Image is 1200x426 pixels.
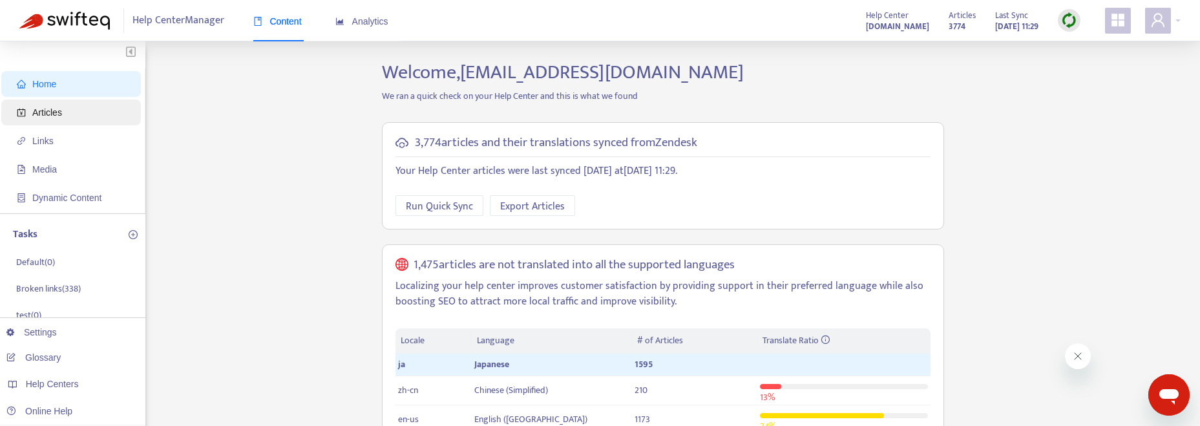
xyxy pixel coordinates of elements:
span: area-chart [335,17,344,26]
a: Glossary [6,352,61,363]
th: Locale [395,328,472,354]
a: Settings [6,327,57,337]
span: file-image [17,165,26,174]
span: book [253,17,262,26]
span: Dynamic Content [32,193,101,203]
iframe: メッセージングウィンドウを開くボタン [1148,374,1190,416]
span: Media [32,164,57,175]
span: Help Centers [26,379,79,389]
img: Swifteq [19,12,110,30]
button: Run Quick Sync [395,195,483,216]
span: Welcome, [EMAIL_ADDRESS][DOMAIN_NAME] [382,56,744,89]
th: # of Articles [632,328,757,354]
p: Default ( 0 ) [16,255,55,269]
span: appstore [1110,12,1126,28]
span: 1595 [635,357,653,372]
h5: 1,475 articles are not translated into all the supported languages [414,258,735,273]
span: user [1150,12,1166,28]
span: Hi. Need any help? [8,9,93,19]
span: Chinese (Simplified) [474,383,548,398]
span: Articles [949,8,976,23]
span: link [17,136,26,145]
span: global [395,258,408,273]
span: Content [253,16,302,27]
th: Language [472,328,632,354]
p: Broken links ( 338 ) [16,282,81,295]
span: Links [32,136,54,146]
span: 210 [635,383,647,398]
span: Home [32,79,56,89]
a: [DOMAIN_NAME] [866,19,929,34]
span: Help Center [866,8,909,23]
span: ja [398,357,405,372]
iframe: メッセージを閉じる [1065,343,1091,369]
span: Last Sync [995,8,1028,23]
p: Tasks [13,227,37,242]
span: Articles [32,107,62,118]
h5: 3,774 articles and their translations synced from Zendesk [415,136,697,151]
p: test ( 0 ) [16,308,41,322]
span: 13 % [760,390,775,405]
span: Analytics [335,16,388,27]
span: plus-circle [129,230,138,239]
button: Export Articles [490,195,575,216]
span: Run Quick Sync [406,198,473,215]
div: Translate Ratio [763,334,925,348]
span: Help Center Manager [132,8,224,33]
span: Japanese [474,357,509,372]
span: account-book [17,108,26,117]
p: Your Help Center articles were last synced [DATE] at [DATE] 11:29 . [395,164,931,179]
strong: [DATE] 11:29 [995,19,1038,34]
span: Export Articles [500,198,565,215]
p: Localizing your help center improves customer satisfaction by providing support in their preferre... [395,279,931,310]
span: home [17,80,26,89]
p: We ran a quick check on your Help Center and this is what we found [372,89,954,103]
a: Online Help [6,406,72,416]
span: zh-cn [398,383,418,398]
span: container [17,193,26,202]
strong: 3774 [949,19,965,34]
span: cloud-sync [395,136,408,149]
img: sync.dc5367851b00ba804db3.png [1061,12,1077,28]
